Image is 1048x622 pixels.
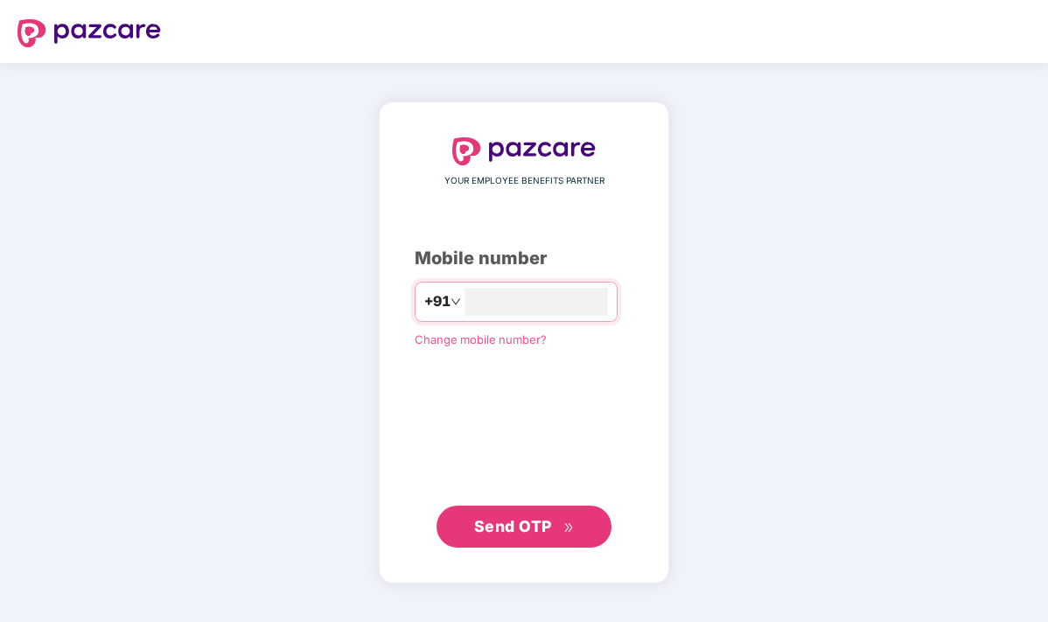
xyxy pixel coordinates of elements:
[474,517,552,535] span: Send OTP
[444,174,604,188] span: YOUR EMPLOYEE BENEFITS PARTNER
[452,137,596,165] img: logo
[437,506,611,548] button: Send OTPdouble-right
[415,245,633,272] div: Mobile number
[451,297,461,307] span: down
[424,290,451,312] span: +91
[415,332,547,346] a: Change mobile number?
[563,522,575,534] span: double-right
[17,19,161,47] img: logo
